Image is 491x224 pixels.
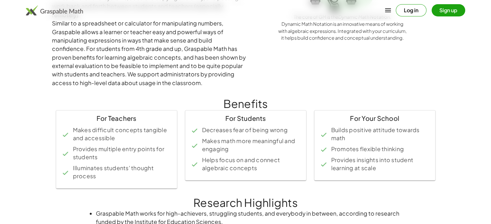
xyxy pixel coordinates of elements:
div: For Your School [314,111,435,126]
li: Helps focus on and connect algebraic concepts [190,156,301,172]
li: Makes math more meaningful and engaging [190,137,301,153]
li: Illuminates students' thought process [61,164,172,180]
li: Makes difficult concepts tangible and accessible [61,126,172,142]
div: For Students [185,111,306,126]
li: Decreases fear of being wrong [190,126,301,134]
li: Builds positive attitude towards math [320,126,430,142]
div: The core of GM is the . Dynamic Math Notation is an innovative means of working with algebraic ex... [278,14,407,41]
li: Promotes flexible thinking [320,145,430,153]
h1: Benefits [56,97,435,110]
button: Log in [396,4,426,16]
li: Provides multiple entry points for students [61,145,172,161]
div: Similar to a spreadsheet or calculator for manipulating numbers, Graspable allows a learner or te... [52,19,246,87]
li: Provides insights into student learning at scale [320,156,430,172]
button: Sign up [432,4,465,16]
h1: Research Highlights [56,196,435,209]
div: For Teachers [56,111,177,126]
